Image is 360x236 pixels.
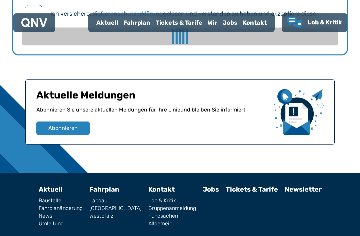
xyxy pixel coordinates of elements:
[21,18,47,27] img: QNV Logo
[148,185,175,193] a: Kontakt
[21,16,47,29] a: QNV Logo
[39,206,83,211] a: Fahrplanänderung
[226,185,278,193] a: Tickets & Tarife
[39,213,83,219] a: News
[240,14,269,31] a: Kontakt
[220,14,240,31] a: Jobs
[287,17,342,29] a: Lob & Kritik
[89,198,142,203] a: Landau
[148,213,196,219] a: Fundsachen
[101,10,163,17] a: Datenschutzerklärung
[308,19,342,26] span: Lob & Kritik
[274,89,324,135] img: newsletter
[205,14,220,31] a: Wir
[203,185,219,193] a: Jobs
[39,221,83,226] a: Umleitung
[148,198,196,203] a: Lob & Kritik
[148,206,196,211] a: Gruppenanmeldung
[121,14,153,31] a: Fahrplan
[50,9,318,18] label: Ich versichere, die gelesen und verstanden zu haben und akzeptiere diese.
[39,185,63,193] a: Aktuell
[39,198,83,203] a: Baustelle
[89,213,142,219] a: Westpfalz
[89,185,119,193] a: Fahrplan
[89,206,142,211] a: [GEOGRAPHIC_DATA]
[94,14,121,31] a: Aktuell
[148,221,196,226] a: Allgemein
[36,122,90,135] button: Abonnieren
[36,89,268,106] h1: Aktuelle Meldungen
[285,185,322,193] a: Newsletter
[36,106,268,122] p: Abonnieren Sie unsere aktuellen Meldungen für Ihre Linie und bleiben Sie informiert!
[153,14,205,31] a: Tickets & Tarife
[48,124,78,132] span: Abonnieren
